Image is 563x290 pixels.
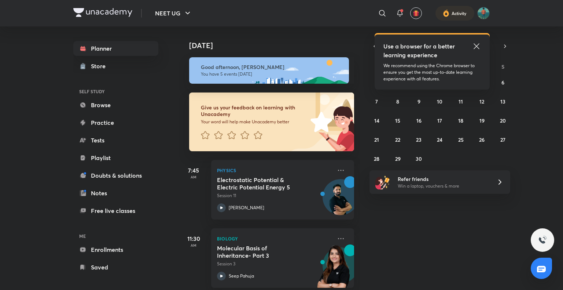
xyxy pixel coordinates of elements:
button: September 17, 2025 [434,115,446,126]
abbr: September 28, 2025 [374,155,379,162]
abbr: September 11, 2025 [459,98,463,105]
button: September 21, 2025 [371,134,383,145]
img: Company Logo [73,8,132,17]
button: September 19, 2025 [476,115,488,126]
abbr: September 21, 2025 [374,136,379,143]
abbr: September 19, 2025 [479,117,485,124]
button: September 9, 2025 [413,95,425,107]
h6: SELF STUDY [73,85,158,98]
button: September 27, 2025 [497,134,509,145]
h6: ME [73,230,158,242]
abbr: September 17, 2025 [437,117,442,124]
button: September 12, 2025 [476,95,488,107]
button: September 15, 2025 [392,115,404,126]
button: September 30, 2025 [413,153,425,164]
img: ttu [538,236,547,244]
button: NEET UG [151,6,196,21]
button: September 28, 2025 [371,153,383,164]
abbr: September 7, 2025 [375,98,378,105]
p: AM [179,175,208,179]
img: Avatar [323,183,358,218]
p: You have 5 events [DATE] [201,71,342,77]
p: Session 3 [217,261,332,267]
h5: 11:30 [179,234,208,243]
button: September 8, 2025 [392,95,404,107]
abbr: September 22, 2025 [395,136,400,143]
img: referral [375,175,390,189]
abbr: September 15, 2025 [395,117,400,124]
img: activity [443,9,449,18]
a: Free live classes [73,203,158,218]
p: Session 11 [217,192,332,199]
a: Store [73,59,158,73]
a: Playlist [73,151,158,165]
p: Your word will help make Unacademy better [201,119,308,125]
a: Doubts & solutions [73,168,158,183]
h5: 7:45 [179,166,208,175]
abbr: September 16, 2025 [416,117,422,124]
p: Physics [217,166,332,175]
p: Seep Pahuja [229,273,254,279]
button: September 7, 2025 [371,95,383,107]
abbr: September 20, 2025 [500,117,506,124]
p: We recommend using the Chrome browser to ensure you get the most up-to-date learning experience w... [383,62,481,82]
img: avatar [413,10,419,17]
button: September 29, 2025 [392,153,404,164]
abbr: September 23, 2025 [416,136,422,143]
abbr: September 25, 2025 [458,136,464,143]
p: Biology [217,234,332,243]
div: Store [91,62,110,70]
a: Company Logo [73,8,132,19]
h6: Refer friends [398,175,488,183]
button: September 22, 2025 [392,134,404,145]
button: September 18, 2025 [455,115,467,126]
abbr: September 14, 2025 [374,117,379,124]
h6: Good afternoon, [PERSON_NAME] [201,64,342,70]
abbr: September 13, 2025 [500,98,505,105]
abbr: September 29, 2025 [395,155,401,162]
p: [PERSON_NAME] [229,204,264,211]
button: September 20, 2025 [497,115,509,126]
a: Notes [73,186,158,200]
h5: Electrostatic Potential & Electric Potential Energy 5 [217,176,308,191]
a: Browse [73,98,158,112]
button: September 10, 2025 [434,95,446,107]
p: Win a laptop, vouchers & more [398,183,488,189]
abbr: September 27, 2025 [500,136,505,143]
img: feedback_image [286,93,354,151]
img: Abhay [477,7,490,19]
h4: [DATE] [189,41,361,50]
a: Planner [73,41,158,56]
abbr: September 10, 2025 [437,98,442,105]
h5: Molecular Basis of Inheritance- Part 3 [217,244,308,259]
a: Tests [73,133,158,148]
abbr: September 8, 2025 [396,98,399,105]
button: September 24, 2025 [434,134,446,145]
abbr: Saturday [501,63,504,70]
button: September 25, 2025 [455,134,467,145]
a: Enrollments [73,242,158,257]
button: September 6, 2025 [497,76,509,88]
abbr: September 12, 2025 [479,98,484,105]
abbr: September 26, 2025 [479,136,485,143]
img: afternoon [189,57,349,84]
button: September 11, 2025 [455,95,467,107]
button: September 13, 2025 [497,95,509,107]
abbr: September 24, 2025 [437,136,442,143]
h6: Give us your feedback on learning with Unacademy [201,104,308,117]
button: September 23, 2025 [413,134,425,145]
a: Practice [73,115,158,130]
abbr: September 6, 2025 [501,79,504,86]
abbr: September 18, 2025 [458,117,463,124]
button: avatar [410,7,422,19]
abbr: September 30, 2025 [416,155,422,162]
button: September 26, 2025 [476,134,488,145]
button: September 14, 2025 [371,115,383,126]
a: Saved [73,260,158,275]
button: September 16, 2025 [413,115,425,126]
h5: Use a browser for a better learning experience [383,42,456,59]
p: AM [179,243,208,247]
abbr: September 9, 2025 [417,98,420,105]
